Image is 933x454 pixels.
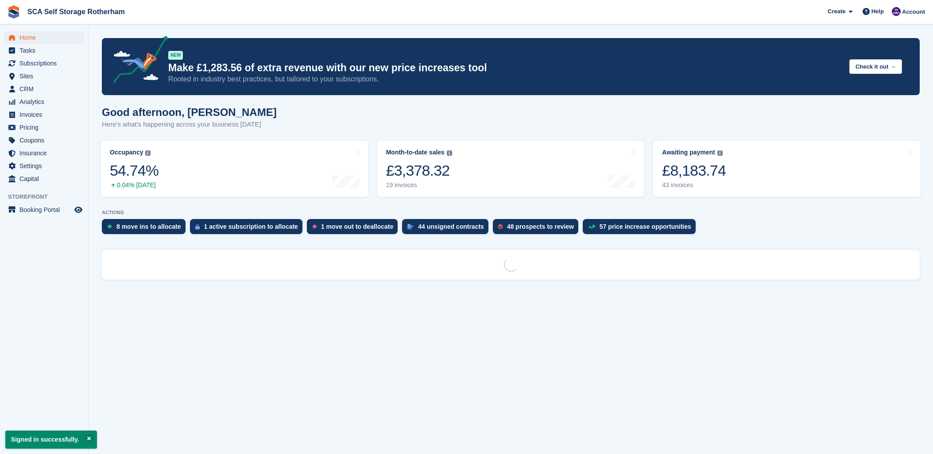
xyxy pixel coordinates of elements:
a: 44 unsigned contracts [402,219,493,239]
a: menu [4,83,84,95]
a: Month-to-date sales £3,378.32 19 invoices [377,141,645,197]
span: Sites [19,70,73,82]
a: menu [4,121,84,134]
a: SCA Self Storage Rotherham [24,4,128,19]
img: Kelly Neesham [892,7,901,16]
div: 1 active subscription to allocate [204,223,298,230]
p: Make £1,283.56 of extra revenue with our new price increases tool [168,62,842,74]
img: contract_signature_icon-13c848040528278c33f63329250d36e43548de30e8caae1d1a13099fd9432cc5.svg [407,224,414,229]
div: 0.04% [DATE] [110,181,159,189]
span: Pricing [19,121,73,134]
div: 44 unsigned contracts [418,223,484,230]
img: move_outs_to_deallocate_icon-f764333ba52eb49d3ac5e1228854f67142a1ed5810a6f6cc68b1a99e826820c5.svg [312,224,317,229]
a: 48 prospects to review [493,219,583,239]
a: 1 active subscription to allocate [190,219,307,239]
img: price_increase_opportunities-93ffe204e8149a01c8c9dc8f82e8f89637d9d84a8eef4429ea346261dce0b2c0.svg [588,225,595,229]
span: CRM [19,83,73,95]
span: Create [828,7,845,16]
p: Signed in successfully. [5,431,97,449]
span: Storefront [8,192,88,201]
button: Check it out → [849,59,902,74]
img: icon-info-grey-7440780725fd019a000dd9b08b2336e03edf1995a4989e88bcd33f0948082b44.svg [447,150,452,156]
div: 57 price increase opportunities [600,223,691,230]
img: move_ins_to_allocate_icon-fdf77a2bb77ea45bf5b3d319d69a93e2d87916cf1d5bf7949dd705db3b84f3ca.svg [107,224,112,229]
a: menu [4,44,84,57]
div: Occupancy [110,149,143,156]
a: Occupancy 54.74% 0.04% [DATE] [101,141,368,197]
div: £8,183.74 [662,162,726,180]
span: Invoices [19,108,73,121]
span: Settings [19,160,73,172]
span: Coupons [19,134,73,146]
div: 19 invoices [386,181,452,189]
p: Here's what's happening across your business [DATE] [102,119,277,130]
a: menu [4,147,84,159]
a: menu [4,31,84,44]
span: Home [19,31,73,44]
a: menu [4,70,84,82]
div: Awaiting payment [662,149,715,156]
a: menu [4,108,84,121]
a: menu [4,173,84,185]
a: 1 move out to deallocate [307,219,402,239]
a: menu [4,96,84,108]
span: Subscriptions [19,57,73,69]
div: 54.74% [110,162,159,180]
div: NEW [168,51,183,60]
span: Booking Portal [19,204,73,216]
a: menu [4,57,84,69]
span: Help [871,7,884,16]
span: Account [902,8,925,16]
span: Capital [19,173,73,185]
span: Tasks [19,44,73,57]
div: £3,378.32 [386,162,452,180]
span: Insurance [19,147,73,159]
a: menu [4,204,84,216]
p: Rooted in industry best practices, but tailored to your subscriptions. [168,74,842,84]
a: Preview store [73,204,84,215]
p: ACTIONS [102,210,920,215]
img: active_subscription_to_allocate_icon-d502201f5373d7db506a760aba3b589e785aa758c864c3986d89f69b8ff3... [195,224,200,230]
span: Analytics [19,96,73,108]
div: 8 move ins to allocate [116,223,181,230]
img: stora-icon-8386f47178a22dfd0bd8f6a31ec36ba5ce8667c1dd55bd0f319d3a0aa187defe.svg [7,5,20,19]
div: Month-to-date sales [386,149,445,156]
div: 48 prospects to review [507,223,574,230]
div: 43 invoices [662,181,726,189]
a: 8 move ins to allocate [102,219,190,239]
a: menu [4,134,84,146]
a: 57 price increase opportunities [583,219,700,239]
img: icon-info-grey-7440780725fd019a000dd9b08b2336e03edf1995a4989e88bcd33f0948082b44.svg [145,150,151,156]
img: prospect-51fa495bee0391a8d652442698ab0144808aea92771e9ea1ae160a38d050c398.svg [498,224,503,229]
div: 1 move out to deallocate [321,223,393,230]
img: icon-info-grey-7440780725fd019a000dd9b08b2336e03edf1995a4989e88bcd33f0948082b44.svg [717,150,723,156]
a: Awaiting payment £8,183.74 43 invoices [653,141,921,197]
a: menu [4,160,84,172]
img: price-adjustments-announcement-icon-8257ccfd72463d97f412b2fc003d46551f7dbcb40ab6d574587a9cd5c0d94... [106,36,168,86]
h1: Good afternoon, [PERSON_NAME] [102,106,277,118]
